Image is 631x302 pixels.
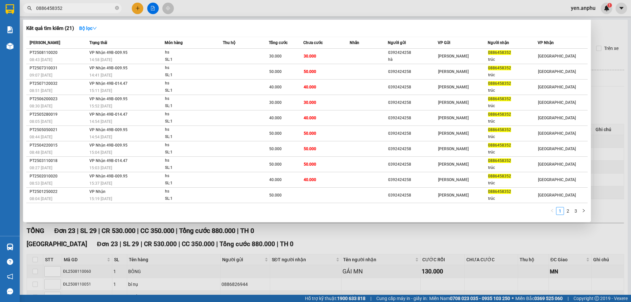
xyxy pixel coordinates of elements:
span: [PERSON_NAME] [438,162,469,167]
div: hs [165,188,214,195]
span: 50.000 [304,69,316,74]
span: left [550,209,554,213]
div: PT2506200023 [30,96,87,103]
div: trúc [488,180,537,187]
span: 0886458352 [488,97,511,101]
span: Món hàng [165,40,183,45]
div: trúc [488,149,537,156]
span: 40.000 [304,116,316,120]
span: 40.000 [269,177,282,182]
span: 08:48 [DATE] [30,150,52,155]
div: hs [165,173,214,180]
span: [PERSON_NAME] [438,69,469,74]
span: 08:43 [DATE] [30,58,52,62]
div: PT2504220015 [30,142,87,149]
span: [GEOGRAPHIC_DATA] [538,54,576,58]
div: trúc [488,103,537,109]
span: 0886458352 [488,50,511,55]
span: 50.000 [304,147,316,151]
div: trúc [488,118,537,125]
li: Previous Page [548,207,556,215]
a: 1 [556,207,564,215]
div: hs [165,80,214,87]
span: 09:07 [DATE] [30,73,52,78]
span: 08:04 [DATE] [30,197,52,201]
span: VP Nhận 49B-014.47 [89,112,128,117]
span: VP Nhận [538,40,554,45]
div: hs [165,142,214,149]
span: 15:03 [DATE] [89,166,112,170]
span: [GEOGRAPHIC_DATA] [538,131,576,136]
div: PT2505050021 [30,127,87,133]
div: PT2508110020 [30,49,87,56]
div: SL: 1 [165,133,214,141]
span: VP Nhận 49B-009.95 [89,174,128,178]
span: 14:58 [DATE] [89,58,112,62]
div: SL: 1 [165,149,214,156]
span: [PERSON_NAME] [438,131,469,136]
span: 14:54 [DATE] [89,135,112,139]
span: [GEOGRAPHIC_DATA] [538,162,576,167]
div: PT2507310031 [30,65,87,72]
li: 2 [564,207,572,215]
span: close-circle [115,5,119,12]
div: SL: 1 [165,195,214,202]
span: message [7,288,13,294]
span: 50.000 [269,147,282,151]
div: SL: 1 [165,56,214,63]
div: hs [165,49,214,56]
span: 15:19 [DATE] [89,197,112,201]
span: VP Nhận 49B-009.95 [89,50,128,55]
div: SL: 1 [165,164,214,172]
span: [PERSON_NAME] [30,40,60,45]
div: PT2501250022 [30,188,87,195]
div: 0392424258 [388,99,437,106]
span: 30.000 [304,54,316,58]
span: Tổng cước [269,40,288,45]
div: PT2505280019 [30,111,87,118]
div: PT2502010020 [30,173,87,180]
span: VP Nhận 49B-009.95 [89,143,128,148]
span: VP Gửi [438,40,450,45]
span: VP Nhận [89,189,105,194]
div: 0392424258 [388,68,437,75]
span: 0886458352 [488,81,511,86]
div: 0392424258 [388,130,437,137]
div: SL: 1 [165,72,214,79]
div: 0392424258 [388,192,437,199]
span: [PERSON_NAME] [438,100,469,105]
span: [PERSON_NAME] [438,116,469,120]
span: 0886458352 [488,66,511,70]
span: Trạng thái [89,40,107,45]
span: search [27,6,32,11]
span: 30.000 [304,100,316,105]
span: 08:53 [DATE] [30,181,52,186]
span: Chưa cước [303,40,323,45]
span: down [92,26,97,31]
img: logo-vxr [6,4,14,14]
span: [PERSON_NAME] [438,85,469,89]
div: 0392424258 [388,161,437,168]
span: [GEOGRAPHIC_DATA] [538,69,576,74]
div: SL: 1 [165,180,214,187]
span: Nhãn [350,40,359,45]
span: Người gửi [388,40,406,45]
span: [GEOGRAPHIC_DATA] [538,100,576,105]
span: 40.000 [304,85,316,89]
div: trúc [488,56,537,63]
div: trúc [488,72,537,79]
div: SL: 1 [165,103,214,110]
span: 08:44 [DATE] [30,135,52,139]
span: 50.000 [304,131,316,136]
div: trúc [488,87,537,94]
span: [GEOGRAPHIC_DATA] [538,147,576,151]
span: 15:11 [DATE] [89,88,112,93]
span: 0886458352 [488,143,511,148]
button: left [548,207,556,215]
div: SL: 1 [165,87,214,94]
span: 30.000 [269,100,282,105]
div: PT2507120032 [30,80,87,87]
span: 15:37 [DATE] [89,181,112,186]
span: 50.000 [269,69,282,74]
span: [PERSON_NAME] [438,177,469,182]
